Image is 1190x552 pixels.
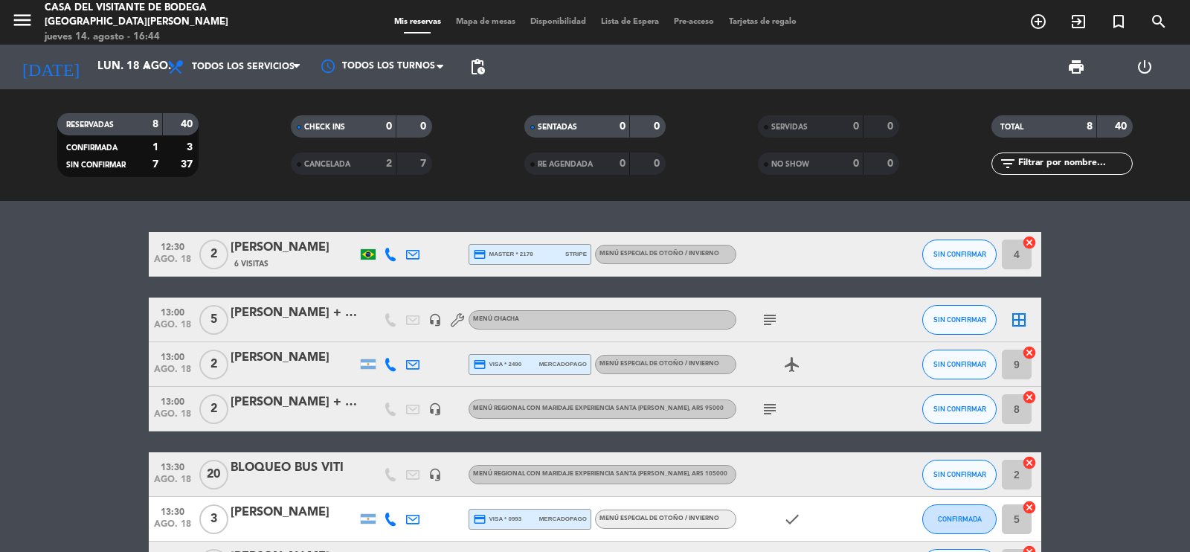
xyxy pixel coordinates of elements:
span: SIN CONFIRMAR [933,470,986,478]
div: [PERSON_NAME] [231,238,357,257]
button: SIN CONFIRMAR [922,460,997,490]
i: cancel [1022,235,1037,250]
div: jueves 14. agosto - 16:44 [45,30,286,45]
i: add_circle_outline [1029,13,1047,31]
strong: 0 [887,121,896,132]
span: SENTADAS [538,123,577,131]
span: , ARS 105000 [689,471,727,477]
div: BLOQUEO BUS VITI [231,458,357,478]
i: cancel [1022,345,1037,360]
strong: 0 [386,121,392,132]
i: credit_card [473,513,486,526]
i: subject [761,400,779,418]
span: Lista de Espera [594,18,666,26]
span: Menú Regional con maridaje Experiencia Santa [PERSON_NAME] [473,405,724,411]
span: visa * 0993 [473,513,521,526]
strong: 40 [1115,121,1130,132]
span: mercadopago [539,514,587,524]
strong: 2 [386,158,392,169]
span: Menú especial de otoño / invierno [599,361,719,367]
span: CHECK INS [304,123,345,131]
i: filter_list [999,155,1017,173]
strong: 8 [1087,121,1093,132]
span: Mis reservas [387,18,448,26]
i: arrow_drop_down [138,58,156,76]
i: credit_card [473,358,486,371]
div: LOG OUT [1110,45,1179,89]
i: search [1150,13,1168,31]
button: SIN CONFIRMAR [922,305,997,335]
strong: 1 [152,142,158,153]
div: [PERSON_NAME] [231,503,357,522]
span: 12:30 [154,237,191,254]
i: power_settings_new [1136,58,1154,76]
i: subject [761,311,779,329]
span: ago. 18 [154,475,191,492]
div: [PERSON_NAME] + [PERSON_NAME] [231,393,357,412]
i: exit_to_app [1070,13,1087,31]
i: headset_mic [428,468,442,481]
span: CONFIRMADA [66,144,118,152]
span: ago. 18 [154,320,191,337]
button: SIN CONFIRMAR [922,394,997,424]
span: 13:30 [154,502,191,519]
span: NO SHOW [771,161,809,168]
span: TOTAL [1000,123,1023,131]
span: 2 [199,350,228,379]
i: check [783,510,801,528]
span: CONFIRMADA [938,515,982,523]
div: Casa del Visitante de Bodega [GEOGRAPHIC_DATA][PERSON_NAME] [45,1,286,30]
strong: 37 [181,159,196,170]
span: Disponibilidad [523,18,594,26]
span: 13:00 [154,347,191,365]
button: CONFIRMADA [922,504,997,534]
div: [PERSON_NAME] [231,348,357,368]
strong: 0 [853,121,859,132]
span: SIN CONFIRMAR [66,161,126,169]
strong: 0 [853,158,859,169]
span: 2 [199,240,228,269]
span: Menú especial de otoño / invierno [599,516,719,521]
i: headset_mic [428,402,442,416]
span: CANCELADA [304,161,350,168]
strong: 40 [181,119,196,129]
div: [PERSON_NAME] + GERENTES MI [231,304,357,323]
strong: 0 [620,121,625,132]
span: Todos los servicios [192,62,295,72]
span: stripe [565,249,587,259]
span: 20 [199,460,228,490]
span: visa * 2490 [473,358,521,371]
span: SIN CONFIRMAR [933,405,986,413]
span: 5 [199,305,228,335]
span: SIN CONFIRMAR [933,315,986,324]
span: RE AGENDADA [538,161,593,168]
strong: 0 [887,158,896,169]
i: cancel [1022,455,1037,470]
span: 13:00 [154,392,191,409]
span: Menú Regional con maridaje Experiencia Santa [PERSON_NAME] [473,471,727,477]
strong: 0 [654,158,663,169]
span: ago. 18 [154,365,191,382]
span: 13:30 [154,458,191,475]
i: cancel [1022,390,1037,405]
span: RESERVADAS [66,121,114,129]
i: menu [11,9,33,31]
button: SIN CONFIRMAR [922,240,997,269]
span: ago. 18 [154,409,191,426]
span: Menú especial de otoño / invierno [599,251,719,257]
i: cancel [1022,500,1037,515]
strong: 7 [152,159,158,170]
span: ago. 18 [154,254,191,272]
i: [DATE] [11,51,90,83]
span: 6 Visitas [234,258,268,270]
span: Pre-acceso [666,18,721,26]
span: SERVIDAS [771,123,808,131]
strong: 0 [420,121,429,132]
strong: 0 [620,158,625,169]
span: print [1067,58,1085,76]
input: Filtrar por nombre... [1017,155,1132,172]
strong: 0 [654,121,663,132]
i: headset_mic [428,313,442,327]
span: pending_actions [469,58,486,76]
i: border_all [1010,311,1028,329]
